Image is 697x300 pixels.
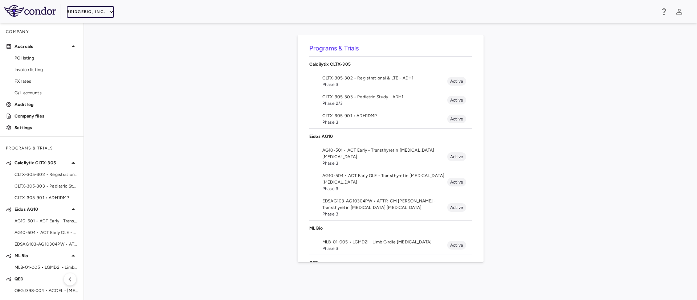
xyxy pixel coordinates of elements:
[309,236,472,255] li: MLB-01-005 • LGMD2i - Limb Girdle [MEDICAL_DATA]Phase 3Active
[447,204,466,211] span: Active
[322,185,447,192] span: Phase 3
[309,91,472,110] li: CLTX-305-303 • Pediatric Study - ADH1Phase 2/3Active
[15,66,78,73] span: Invoice listing
[309,195,472,220] li: EDSAG103-AG10304PW • ATTR-CM [PERSON_NAME] - Transthyretin [MEDICAL_DATA] [MEDICAL_DATA]Phase 3Ac...
[322,198,447,211] span: EDSAG103-AG10304PW • ATTR-CM [PERSON_NAME] - Transthyretin [MEDICAL_DATA] [MEDICAL_DATA]
[447,116,466,122] span: Active
[322,160,447,167] span: Phase 3
[322,94,447,100] span: CLTX-305-303 • Pediatric Study - ADH1
[15,264,78,271] span: MLB-01-005 • LGMD2i - Limb Girdle [MEDICAL_DATA]
[309,169,472,195] li: AG10-504 • ACT Early OLE - Transthyretin [MEDICAL_DATA] [MEDICAL_DATA]Phase 3Active
[309,61,472,67] p: Calcilytix CLTX-305
[447,97,466,103] span: Active
[309,144,472,169] li: AG10-501 • ACT Early - Transthyretin [MEDICAL_DATA] [MEDICAL_DATA]Phase 3Active
[309,225,472,231] p: ML Bio
[15,218,78,224] span: AG10-501 • ACT Early - Transthyretin [MEDICAL_DATA] [MEDICAL_DATA]
[15,160,69,166] p: Calcilytix CLTX-305
[322,100,447,107] span: Phase 2/3
[15,113,78,119] p: Company files
[322,245,447,252] span: Phase 3
[15,276,69,282] p: QED
[322,172,447,185] span: AG10-504 • ACT Early OLE - Transthyretin [MEDICAL_DATA] [MEDICAL_DATA]
[15,55,78,61] span: PO listing
[15,194,78,201] span: CLTX-305-901 • ADH1DMP
[15,90,78,96] span: G/L accounts
[15,183,78,189] span: CLTX-305-303 • Pediatric Study - ADH1
[322,147,447,160] span: AG10-501 • ACT Early - Transthyretin [MEDICAL_DATA] [MEDICAL_DATA]
[15,206,69,213] p: Eidos AG10
[309,255,472,270] div: QED
[447,242,466,248] span: Active
[15,241,78,247] span: EDSAG103-AG10304PW • ATTR-CM [PERSON_NAME] - Transthyretin [MEDICAL_DATA] [MEDICAL_DATA]
[309,110,472,128] li: CLTX-305-901 • ADH1DMPPhase 3Active
[322,75,447,81] span: CLTX-305-302 • Registrational & LTE - ADH1
[322,81,447,88] span: Phase 3
[309,72,472,91] li: CLTX-305-302 • Registrational & LTE - ADH1Phase 3Active
[447,153,466,160] span: Active
[4,5,56,17] img: logo-full-BYUhSk78.svg
[322,119,447,126] span: Phase 3
[309,221,472,236] div: ML Bio
[15,252,69,259] p: ML Bio
[15,287,78,294] span: QBGJ398-004 • ACCEL - [MEDICAL_DATA]
[322,112,447,119] span: CLTX-305-901 • ADH1DMP
[15,101,78,108] p: Audit log
[322,211,447,217] span: Phase 3
[309,57,472,72] div: Calcilytix CLTX-305
[309,129,472,144] div: Eidos AG10
[447,78,466,85] span: Active
[322,239,447,245] span: MLB-01-005 • LGMD2i - Limb Girdle [MEDICAL_DATA]
[15,43,69,50] p: Accruals
[447,179,466,185] span: Active
[67,6,114,18] button: BridgeBio, Inc.
[309,44,472,53] h6: Programs & Trials
[15,78,78,85] span: FX rates
[15,171,78,178] span: CLTX-305-302 • Registrational & LTE - ADH1
[309,259,472,266] p: QED
[15,229,78,236] span: AG10-504 • ACT Early OLE - Transthyretin [MEDICAL_DATA] [MEDICAL_DATA]
[15,124,78,131] p: Settings
[309,133,472,140] p: Eidos AG10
